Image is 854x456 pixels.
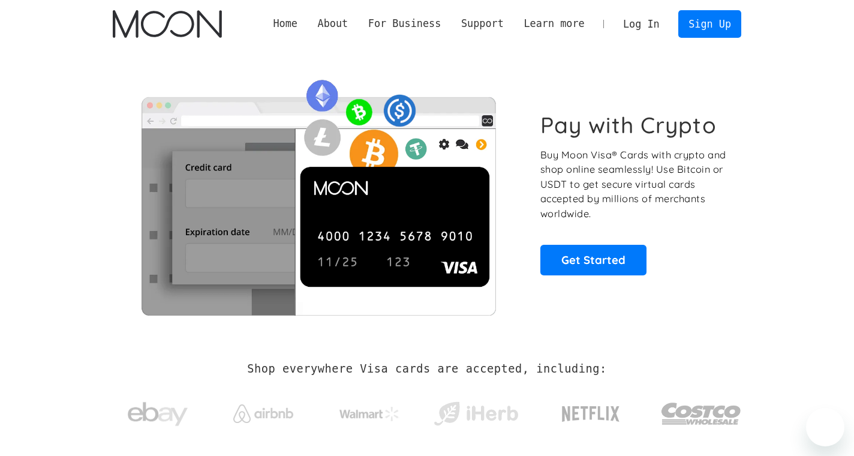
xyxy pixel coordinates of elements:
a: Get Started [540,245,646,275]
a: Home [263,16,308,31]
img: Moon Logo [113,10,221,38]
img: ebay [128,395,188,433]
div: About [318,16,348,31]
a: home [113,10,221,38]
a: Log In [613,11,669,37]
iframe: Button to launch messaging window [806,408,844,446]
p: Buy Moon Visa® Cards with crypto and shop online seamlessly! Use Bitcoin or USDT to get secure vi... [540,148,728,221]
div: For Business [358,16,451,31]
img: Walmart [339,407,399,421]
div: Support [451,16,513,31]
img: Moon Cards let you spend your crypto anywhere Visa is accepted. [113,71,524,315]
h1: Pay with Crypto [540,112,717,139]
a: Netflix [537,387,645,435]
img: iHerb [431,398,521,430]
img: Costco [661,391,741,436]
div: Learn more [514,16,595,31]
a: Walmart [325,395,414,427]
img: Netflix [561,399,621,429]
h2: Shop everywhere Visa cards are accepted, including: [247,362,606,376]
img: Airbnb [233,404,293,423]
div: Support [461,16,504,31]
a: Airbnb [219,392,308,429]
a: Sign Up [678,10,741,37]
a: ebay [113,383,202,439]
div: Learn more [524,16,584,31]
div: For Business [368,16,441,31]
a: Costco [661,379,741,442]
div: About [308,16,358,31]
a: iHerb [431,386,521,436]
